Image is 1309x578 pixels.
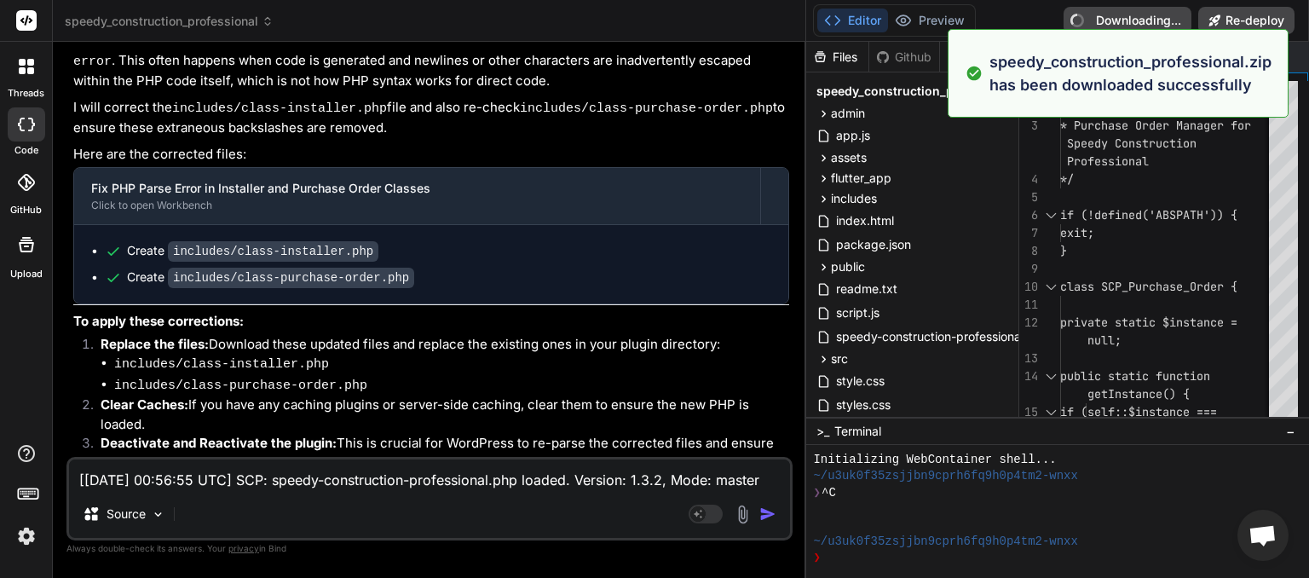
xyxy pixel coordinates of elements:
span: exit; [1060,225,1094,240]
p: Here are the corrected files: [73,145,789,165]
span: Terminal [834,423,881,440]
code: includes/class-installer.php [172,101,387,116]
p: speedy_construction_professional.zip has been downloaded successfully [989,50,1277,96]
button: Downloading... [1064,7,1191,34]
span: style.css [834,371,886,391]
p: Always double-check its answers. Your in Bind [66,540,793,557]
strong: Replace the files: [101,336,209,352]
span: } [1060,243,1067,258]
li: This is crucial for WordPress to re-parse the corrected files and ensure all hooks and database u... [87,434,789,472]
span: if (!defined('ABSPATH')) { [1060,207,1237,223]
p: I will correct the file and also re-check to ensure these extraneous backslashes are removed. [73,98,789,138]
span: ❯ [813,485,822,501]
code: includes/class-purchase-order.php [168,268,414,288]
span: package.json [834,234,913,255]
span: speedy_construction_professional [65,13,274,30]
div: Create [127,269,414,286]
div: Files [806,49,868,66]
img: alert [966,50,983,96]
code: includes/class-purchase-order.php [520,101,773,116]
div: Click to collapse the range. [1040,206,1062,224]
div: 3 [1019,117,1038,135]
button: Re-deploy [1198,7,1295,34]
div: 13 [1019,350,1038,367]
code: includes/class-installer.php [168,241,378,262]
span: styles.css [834,395,892,415]
div: Click to collapse the range. [1040,367,1062,385]
span: privacy [228,543,259,553]
button: Fix PHP Parse Error in Installer and Purchase Order ClassesClick to open Workbench [74,168,760,224]
code: includes/class-purchase-order.php [114,379,367,393]
img: icon [759,506,776,523]
span: >_ [816,423,829,440]
button: Editor [817,9,888,32]
span: Professional [1067,153,1149,169]
span: − [1286,423,1295,440]
span: speedy_construction_professional [816,83,1020,100]
span: admin [831,105,865,122]
span: * Purchase Order Manager for [1060,118,1251,133]
span: assets [831,149,867,166]
span: private static $instance = [1060,315,1237,330]
span: readme.txt [834,279,899,299]
div: Fix PHP Parse Error in Installer and Purchase Order Classes [91,180,743,197]
span: ~/u3uk0f35zsjjbn9cprh6fq9h0p4tm2-wnxx [813,468,1077,484]
code: Parse error [73,33,757,69]
label: Upload [10,267,43,281]
span: src [831,350,848,367]
p: It seems there's a persistent issue with unexpected backslashes ( ) appearing in the PHP files, c... [73,30,789,91]
img: settings [12,522,41,551]
div: 8 [1019,242,1038,260]
strong: To apply these corrections: [73,313,244,329]
span: includes [831,190,877,207]
img: Pick Models [151,507,165,522]
span: ^C [822,485,836,501]
span: app.js [834,125,872,146]
div: Click to collapse the range. [1040,403,1062,421]
span: Speedy Construction [1067,136,1197,151]
div: Create [127,242,378,260]
label: GitHub [10,203,42,217]
span: null; [1087,332,1122,348]
span: speedy-construction-professional.php [834,327,1051,347]
span: ❯ [813,550,822,566]
div: 4 [1019,171,1038,188]
label: code [14,143,38,158]
div: 5 [1019,188,1038,206]
p: Source [107,506,146,523]
span: flutter_app [831,170,891,187]
div: 15 [1019,403,1038,421]
div: 9 [1019,260,1038,278]
a: Open chat [1237,510,1289,561]
div: Github [869,49,939,66]
div: 7 [1019,224,1038,242]
strong: Deactivate and Reactivate the plugin: [101,435,337,451]
code: includes/class-installer.php [114,357,329,372]
span: ~/u3uk0f35zsjjbn9cprh6fq9h0p4tm2-wnxx [813,534,1077,550]
span: Initializing WebContainer shell... [813,452,1056,468]
img: attachment [733,505,753,524]
button: Preview [888,9,972,32]
div: 6 [1019,206,1038,224]
span: index.html [834,211,896,231]
div: 14 [1019,367,1038,385]
span: public static function [1060,368,1210,384]
span: getInstance() { [1087,386,1190,402]
div: Click to open Workbench [91,199,743,212]
span: if (self::$instance === [1060,404,1217,419]
label: threads [8,86,44,101]
div: 11 [1019,296,1038,314]
strong: Clear Caches: [101,396,188,413]
li: If you have any caching plugins or server-side caching, clear them to ensure the new PHP is loaded. [87,396,789,434]
div: 10 [1019,278,1038,296]
div: 12 [1019,314,1038,332]
button: − [1283,418,1299,445]
span: class SCP_Purchase_Order { [1060,279,1237,294]
span: public [831,258,865,275]
span: script.js [834,303,881,323]
div: Click to collapse the range. [1040,278,1062,296]
li: Download these updated files and replace the existing ones in your plugin directory: [87,335,789,396]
